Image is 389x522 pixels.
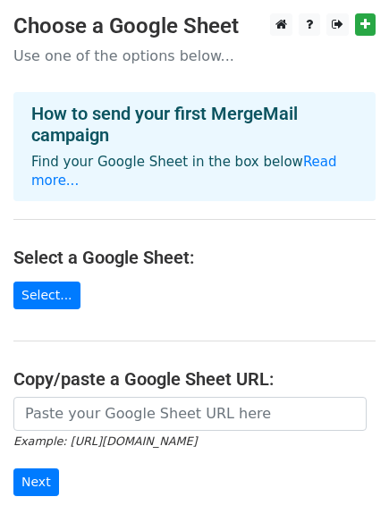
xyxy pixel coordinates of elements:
p: Find your Google Sheet in the box below [31,153,358,190]
h4: Copy/paste a Google Sheet URL: [13,368,376,390]
p: Use one of the options below... [13,46,376,65]
small: Example: [URL][DOMAIN_NAME] [13,434,197,448]
a: Read more... [31,154,337,189]
input: Paste your Google Sheet URL here [13,397,367,431]
input: Next [13,468,59,496]
h4: How to send your first MergeMail campaign [31,103,358,146]
h3: Choose a Google Sheet [13,13,376,39]
h4: Select a Google Sheet: [13,247,376,268]
a: Select... [13,282,80,309]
